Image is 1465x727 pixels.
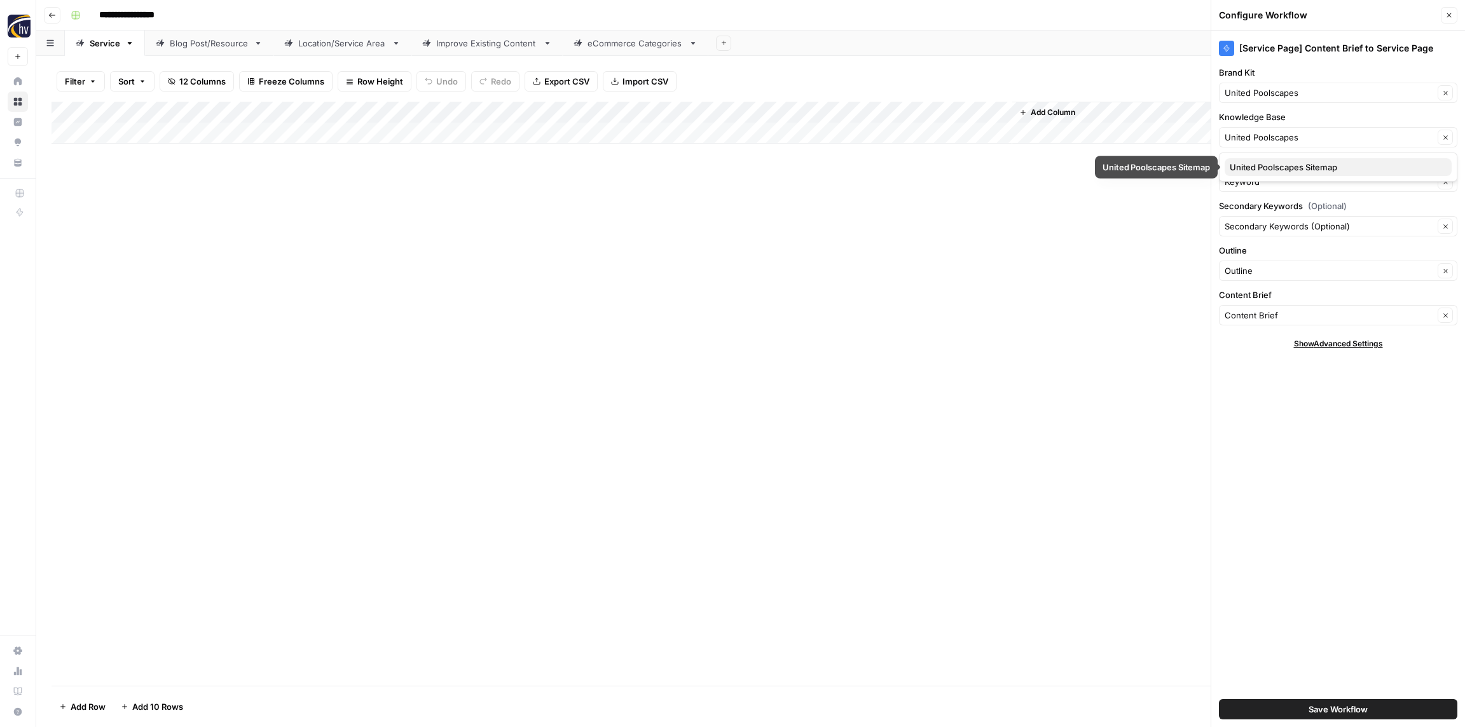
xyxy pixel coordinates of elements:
[1225,86,1434,99] input: United Poolscapes
[57,71,105,92] button: Filter
[357,75,403,88] span: Row Height
[110,71,155,92] button: Sort
[1014,104,1080,121] button: Add Column
[179,75,226,88] span: 12 Columns
[1219,66,1457,79] label: Brand Kit
[65,75,85,88] span: Filter
[8,661,28,681] a: Usage
[8,92,28,112] a: Browse
[8,132,28,153] a: Opportunities
[298,37,387,50] div: Location/Service Area
[1219,41,1457,56] div: [Service Page] Content Brief to Service Page
[8,71,28,92] a: Home
[239,71,333,92] button: Freeze Columns
[273,31,411,56] a: Location/Service Area
[563,31,708,56] a: eCommerce Categories
[603,71,677,92] button: Import CSV
[71,700,106,713] span: Add Row
[1219,111,1457,123] label: Knowledge Base
[622,75,668,88] span: Import CSV
[588,37,684,50] div: eCommerce Categories
[491,75,511,88] span: Redo
[160,71,234,92] button: 12 Columns
[1294,338,1383,350] span: Show Advanced Settings
[1219,699,1457,719] button: Save Workflow
[1308,200,1347,212] span: (Optional)
[8,641,28,661] a: Settings
[132,700,183,713] span: Add 10 Rows
[8,702,28,722] button: Help + Support
[411,31,563,56] a: Improve Existing Content
[1230,161,1441,173] span: United Poolscapes Sitemap
[8,112,28,132] a: Insights
[471,71,519,92] button: Redo
[52,696,113,717] button: Add Row
[436,37,538,50] div: Improve Existing Content
[170,37,249,50] div: Blog Post/Resource
[118,75,135,88] span: Sort
[436,75,458,88] span: Undo
[1031,107,1075,118] span: Add Column
[65,31,145,56] a: Service
[1219,200,1457,212] label: Secondary Keywords
[113,696,191,717] button: Add 10 Rows
[259,75,324,88] span: Freeze Columns
[1225,175,1434,188] input: Keyword
[525,71,598,92] button: Export CSV
[338,71,411,92] button: Row Height
[1225,309,1434,322] input: Content Brief
[544,75,589,88] span: Export CSV
[416,71,466,92] button: Undo
[1219,244,1457,257] label: Outline
[8,10,28,42] button: Workspace: HigherVisibility
[1225,131,1434,144] input: HigherVisibility Sitemap
[8,15,31,37] img: HigherVisibility Logo
[1219,289,1457,301] label: Content Brief
[1225,264,1434,277] input: Outline
[8,681,28,702] a: Learning Hub
[8,153,28,173] a: Your Data
[145,31,273,56] a: Blog Post/Resource
[90,37,120,50] div: Service
[1309,703,1368,716] span: Save Workflow
[1225,220,1434,233] input: Secondary Keywords (Optional)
